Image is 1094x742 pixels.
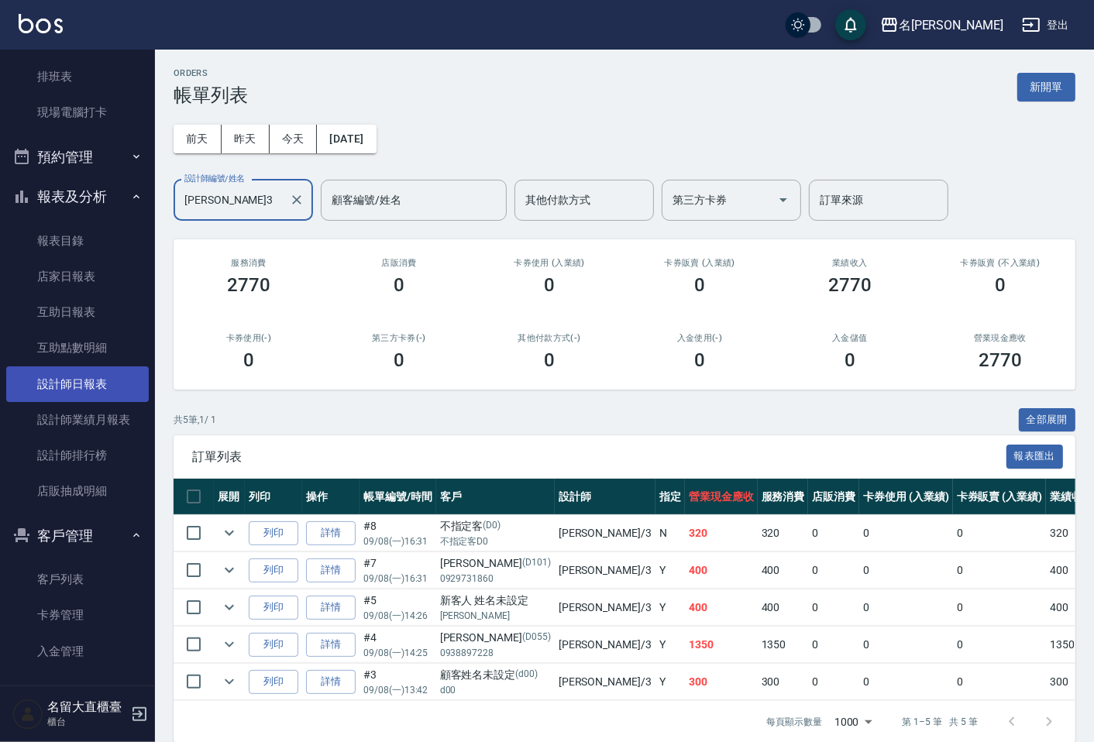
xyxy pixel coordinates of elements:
[6,675,149,716] button: 商品管理
[360,515,436,551] td: #8
[440,683,551,697] p: d00
[1006,448,1064,463] a: 報表匯出
[859,589,953,626] td: 0
[655,664,685,700] td: Y
[174,68,248,78] h2: ORDERS
[174,84,248,106] h3: 帳單列表
[249,596,298,620] button: 列印
[835,9,866,40] button: save
[874,9,1010,41] button: 名[PERSON_NAME]
[845,349,855,371] h3: 0
[483,518,501,534] p: (D0)
[1017,73,1075,101] button: 新開單
[6,223,149,259] a: 報表目錄
[828,274,872,296] h3: 2770
[360,664,436,700] td: #3
[192,258,305,268] h3: 服務消費
[655,589,685,626] td: Y
[6,366,149,402] a: 設計師日報表
[306,521,356,545] a: 詳情
[363,534,432,548] p: 09/08 (一) 16:31
[1019,408,1076,432] button: 全部展開
[944,258,1057,268] h2: 卡券販賣 (不入業績)
[363,572,432,586] p: 09/08 (一) 16:31
[685,515,758,551] td: 320
[245,479,302,515] th: 列印
[694,349,705,371] h3: 0
[758,515,809,551] td: 320
[306,670,356,694] a: 詳情
[1016,11,1075,40] button: 登出
[555,589,655,626] td: [PERSON_NAME] /3
[555,552,655,589] td: [PERSON_NAME] /3
[6,597,149,633] a: 卡券管理
[493,333,606,343] h2: 其他付款方式(-)
[808,552,859,589] td: 0
[6,59,149,94] a: 排班表
[249,670,298,694] button: 列印
[6,562,149,597] a: 客戶列表
[218,521,241,544] button: expand row
[222,125,270,153] button: 昨天
[808,627,859,663] td: 0
[979,349,1022,371] h3: 2770
[243,349,254,371] h3: 0
[6,634,149,669] a: 入金管理
[270,125,318,153] button: 今天
[360,479,436,515] th: 帳單編號/時間
[953,664,1047,700] td: 0
[522,555,551,572] p: (D101)
[808,589,859,626] td: 0
[685,627,758,663] td: 1350
[643,258,756,268] h2: 卡券販賣 (入業績)
[555,627,655,663] td: [PERSON_NAME] /3
[655,515,685,551] td: N
[758,627,809,663] td: 1350
[758,552,809,589] td: 400
[19,14,63,33] img: Logo
[899,15,1003,35] div: 名[PERSON_NAME]
[953,479,1047,515] th: 卡券販賣 (入業績)
[342,258,456,268] h2: 店販消費
[6,402,149,438] a: 設計師業績月報表
[363,609,432,623] p: 09/08 (一) 14:26
[1006,445,1064,469] button: 報表匯出
[655,627,685,663] td: Y
[360,627,436,663] td: #4
[685,589,758,626] td: 400
[6,259,149,294] a: 店家日報表
[6,177,149,217] button: 報表及分析
[218,558,241,582] button: expand row
[306,596,356,620] a: 詳情
[655,552,685,589] td: Y
[6,438,149,473] a: 設計師排行榜
[192,449,1006,465] span: 訂單列表
[214,479,245,515] th: 展開
[6,473,149,509] a: 店販抽成明細
[218,633,241,656] button: expand row
[944,333,1057,343] h2: 營業現金應收
[306,633,356,657] a: 詳情
[1017,79,1075,94] a: 新開單
[192,333,305,343] h2: 卡券使用(-)
[249,633,298,657] button: 列印
[47,699,126,715] h5: 名留大直櫃臺
[685,664,758,700] td: 300
[555,664,655,700] td: [PERSON_NAME] /3
[6,294,149,330] a: 互助日報表
[758,479,809,515] th: 服務消費
[555,479,655,515] th: 設計師
[440,534,551,548] p: 不指定客D0
[771,187,796,212] button: Open
[218,596,241,619] button: expand row
[859,515,953,551] td: 0
[522,630,551,646] p: (D055)
[394,349,404,371] h3: 0
[493,258,606,268] h2: 卡券使用 (入業績)
[184,173,245,184] label: 設計師編號/姓名
[174,413,216,427] p: 共 5 筆, 1 / 1
[808,664,859,700] td: 0
[903,715,978,729] p: 第 1–5 筆 共 5 筆
[394,274,404,296] h3: 0
[12,699,43,730] img: Person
